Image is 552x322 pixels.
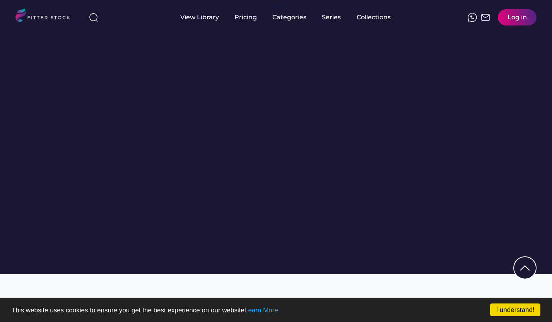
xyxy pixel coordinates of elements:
a: I understand! [490,303,540,316]
img: LOGO.svg [15,8,77,24]
div: Collections [357,13,391,22]
img: Frame%2051.svg [481,13,490,22]
a: Learn More [244,307,278,314]
img: meteor-icons_whatsapp%20%281%29.svg [468,13,477,22]
div: fvck [272,4,282,12]
img: search-normal%203.svg [89,13,98,22]
div: Series [322,13,341,22]
p: This website uses cookies to ensure you get the best experience on our website [12,307,540,314]
div: Categories [272,13,306,22]
div: View Library [180,13,219,22]
div: Pricing [234,13,257,22]
img: Group%201000002322%20%281%29.svg [514,257,536,279]
div: Log in [508,13,527,22]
